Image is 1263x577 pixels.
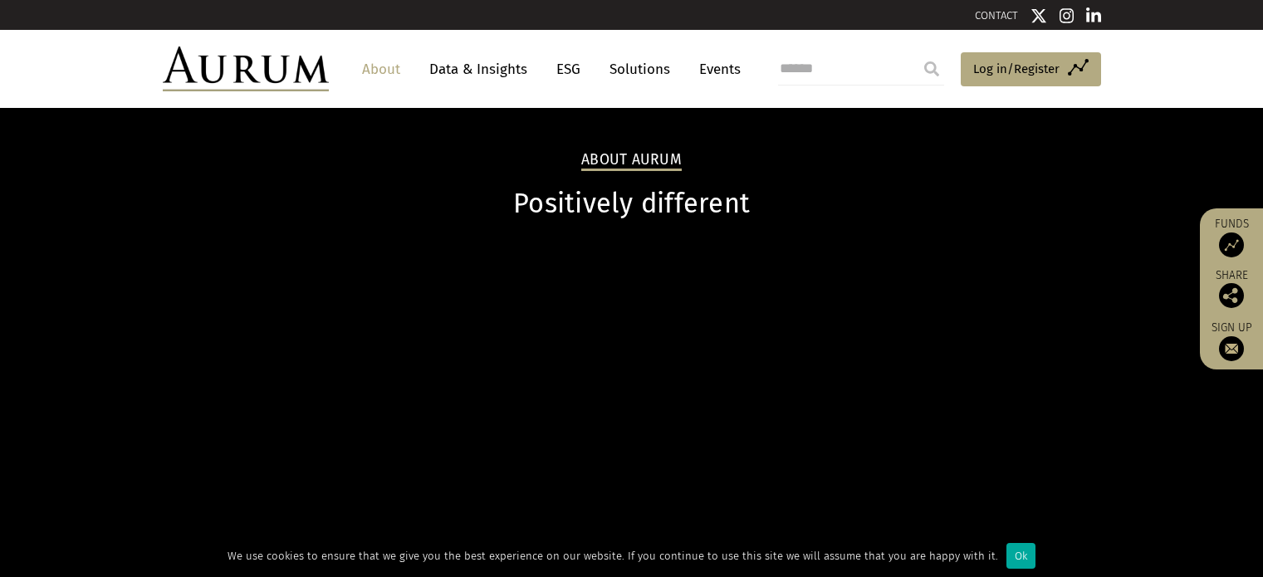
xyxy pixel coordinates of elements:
img: Access Funds [1219,232,1244,257]
img: Aurum [163,46,329,91]
div: Share [1208,270,1255,308]
img: Sign up to our newsletter [1219,336,1244,361]
a: CONTACT [975,9,1018,22]
h2: About Aurum [581,151,682,171]
img: Share this post [1219,283,1244,308]
input: Submit [915,52,948,86]
a: Data & Insights [421,54,536,85]
span: Log in/Register [973,59,1060,79]
a: Sign up [1208,320,1255,361]
a: Funds [1208,217,1255,257]
div: Ok [1006,543,1035,569]
a: ESG [548,54,589,85]
a: Solutions [601,54,678,85]
img: Linkedin icon [1086,7,1101,24]
a: Log in/Register [961,52,1101,87]
img: Instagram icon [1060,7,1075,24]
a: About [354,54,409,85]
a: Events [691,54,741,85]
img: Twitter icon [1030,7,1047,24]
h1: Positively different [163,188,1101,220]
